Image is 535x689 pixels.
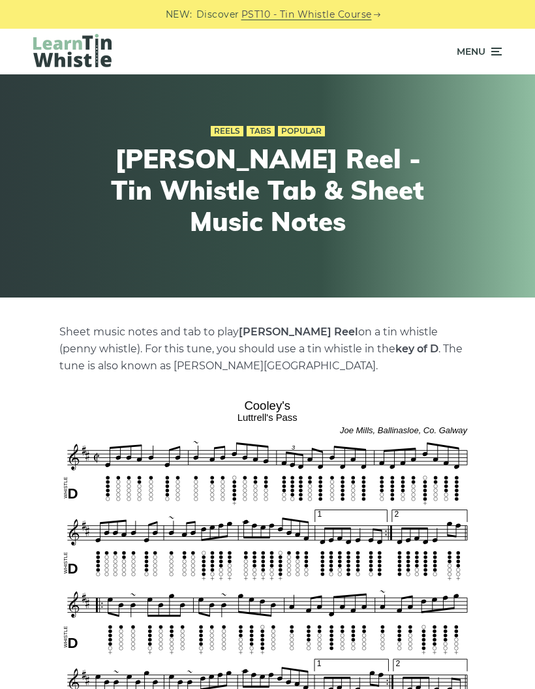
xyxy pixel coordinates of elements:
[59,324,476,375] p: Sheet music notes and tab to play on a tin whistle (penny whistle). For this tune, you should use...
[278,126,325,136] a: Popular
[395,343,438,355] strong: key of D
[247,126,275,136] a: Tabs
[457,35,485,68] span: Menu
[211,126,243,136] a: Reels
[239,326,358,338] strong: [PERSON_NAME] Reel
[33,34,112,67] img: LearnTinWhistle.com
[91,143,444,237] h1: [PERSON_NAME] Reel - Tin Whistle Tab & Sheet Music Notes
